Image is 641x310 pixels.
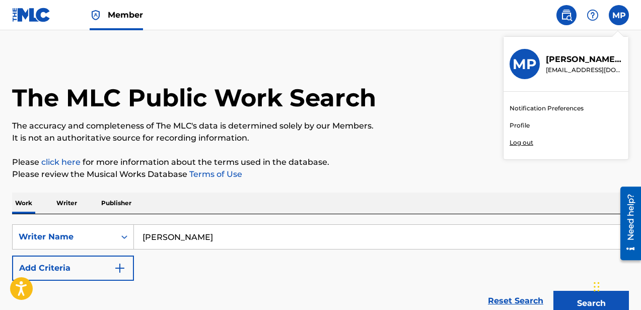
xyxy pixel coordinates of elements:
p: Writer [53,193,80,214]
iframe: Resource Center [613,183,641,264]
img: Top Rightsholder [90,9,102,21]
p: Log out [510,138,533,147]
iframe: Chat Widget [591,262,641,310]
h3: MP [513,55,537,73]
p: The accuracy and completeness of The MLC's data is determined solely by our Members. [12,120,629,132]
p: Please for more information about the terms used in the database. [12,156,629,168]
a: click here [41,157,81,167]
p: Micheal Peterson [546,53,622,66]
img: search [560,9,573,21]
img: MLC Logo [12,8,51,22]
p: Publisher [98,193,134,214]
p: Please review the Musical Works Database [12,168,629,180]
a: Profile [510,121,530,130]
span: Member [108,9,143,21]
div: User Menu [609,5,629,25]
div: Help [583,5,603,25]
img: help [587,9,599,21]
a: Terms of Use [187,169,242,179]
a: Public Search [556,5,577,25]
p: It is not an authoritative source for recording information. [12,132,629,144]
div: Writer Name [19,231,109,243]
p: Work [12,193,35,214]
p: michealjpeterson@gmail.com [546,66,622,75]
button: Add Criteria [12,256,134,281]
h1: The MLC Public Work Search [12,83,376,113]
a: Notification Preferences [510,104,584,113]
img: 9d2ae6d4665cec9f34b9.svg [114,262,126,274]
div: Drag [594,272,600,302]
